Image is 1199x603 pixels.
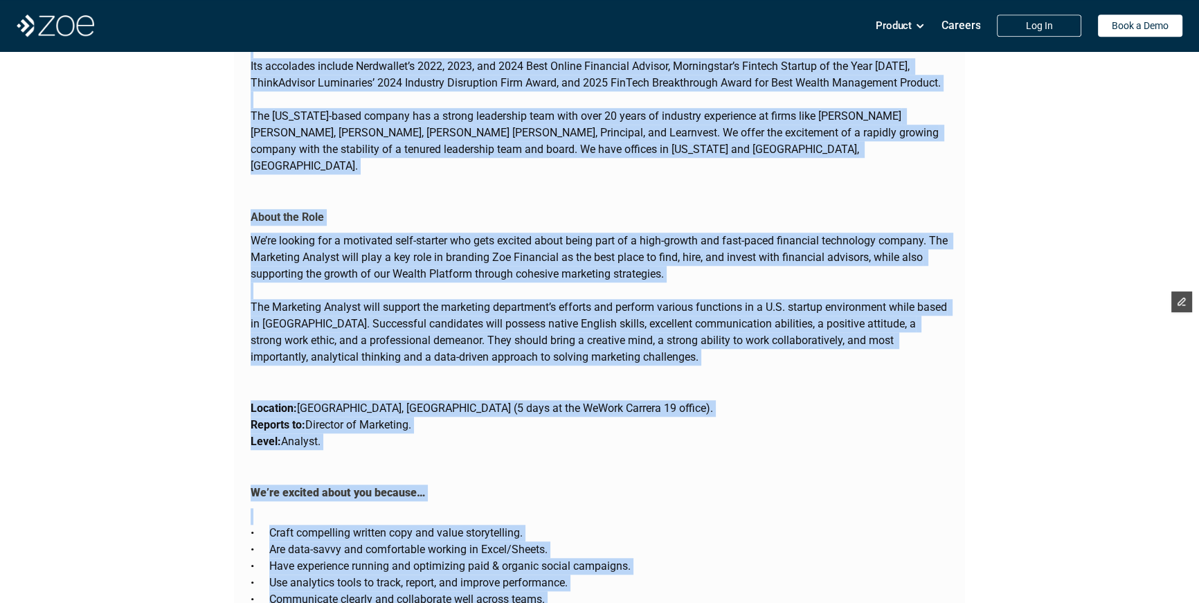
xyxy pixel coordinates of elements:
p: Are data-savvy and comfortable working in Excel/Sheets. [269,541,948,558]
p: The Marketing Analyst will support the marketing department’s efforts and perform various functio... [251,299,948,366]
p: The [US_STATE]-based company has a strong leadership team with over 20 years of industry experien... [251,108,948,174]
p: Director of Marketing. [251,417,948,433]
p: About the Role [251,209,324,226]
p: We’re looking for a motivated self-starter who gets excited about being part of a high-growth and... [251,233,948,282]
strong: We’re excited about you because… [251,486,425,499]
a: Book a Demo [1098,15,1182,37]
p: Have experience running and optimizing paid & organic social campaigns. [269,558,948,575]
p: Craft compelling written copy and value storytelling. [269,525,948,541]
p: Use analytics tools to track, report, and improve performance. [269,575,948,591]
p: Its accolades include Nerdwallet’s 2022, 2023, and 2024 Best Online Financial Advisor, Morningsta... [251,58,948,91]
p: Book a Demo [1112,20,1169,32]
p: Analyst. [251,433,948,450]
strong: Reports to: [251,418,305,431]
p: Careers [941,19,981,32]
strong: Location: [251,402,297,415]
p: [GEOGRAPHIC_DATA], [GEOGRAPHIC_DATA] (5 days at the WeWork Carrera 19 office). [251,400,948,417]
p: Product [876,15,912,36]
button: Edit Framer Content [1171,291,1192,312]
a: Log In [997,15,1081,37]
p: Log In [1026,20,1053,32]
strong: Level: [251,435,281,448]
